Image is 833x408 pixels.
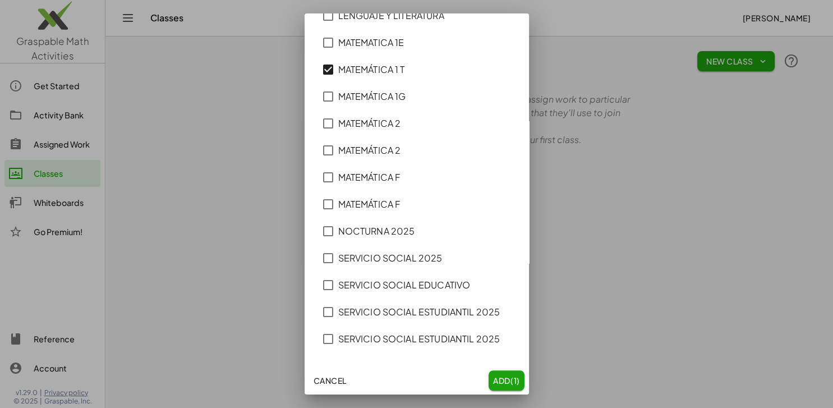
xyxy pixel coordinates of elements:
div: MATEMÁTICA 1G [338,90,406,103]
div: LENGUAJE Y LITERATURA [338,9,444,22]
span: (1) [510,375,520,386]
div: SERVICIO SOCIAL EDUCATIVO [338,278,471,292]
span: Cancel [314,375,347,386]
div: SERVICIO SOCIAL 2025 [338,251,443,265]
div: MATEMÁTICA F [338,171,401,184]
div: NOCTURNA 2025 [338,224,415,238]
span: Add [493,375,520,386]
div: MATEMATICA 1E [338,36,404,49]
div: MATEMÁTICA 2 [338,117,401,130]
div: MATEMÁTICA 2 [338,144,401,157]
div: MATEMÁTICA F [338,198,401,211]
div: SERVICIO SOCIAL ESTUDIANTIL 2025 [338,332,500,346]
button: Cancel [309,370,351,391]
button: Add(1) [489,370,524,391]
div: SERVICIO SOCIAL ESTUDIANTIL 2025 [338,305,500,319]
div: MATEMÁTICA 1 T [338,63,405,76]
